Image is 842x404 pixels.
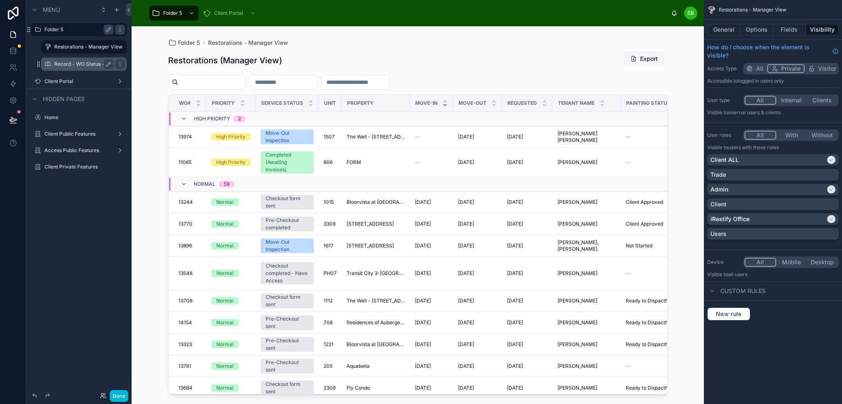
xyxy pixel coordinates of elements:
button: Mobile [776,258,807,267]
span: Visitor [818,65,836,73]
span: Internal users & clients [728,109,781,115]
button: Fields [773,24,806,35]
button: Clients [807,96,837,105]
span: Priority [212,100,235,106]
label: Restorations - Manager View [54,44,123,50]
p: Trade [710,171,726,179]
a: How do I choose when the element is visible? [707,43,839,60]
span: Service Status [261,100,303,106]
span: High Priority [194,115,230,122]
span: Logged in users only [738,78,784,84]
label: Client Private Features [44,164,125,170]
span: Tenant Name [558,100,594,106]
div: scrollable content [145,4,671,22]
a: Folder 5 [149,6,199,21]
span: Menu [43,6,60,14]
span: Move-Out [458,100,486,106]
span: Users with these roles [728,144,779,150]
span: Painting Status [626,100,671,106]
button: Without [807,131,837,140]
p: iRestify Office [710,215,749,223]
label: Folder 5 [44,26,110,33]
p: Accessible to [707,78,839,84]
span: New rule [712,310,745,318]
button: With [776,131,807,140]
p: Client ALL [710,156,739,164]
span: Restorations - Manager View [719,7,786,13]
button: Done [110,390,128,402]
img: App logo [138,13,139,14]
button: All [745,131,776,140]
label: User roles [707,132,740,139]
span: Client Portal [214,10,243,16]
label: Client Portal [44,78,113,85]
div: 59 [224,181,230,187]
p: Client [710,200,726,208]
p: Visible to [707,109,839,116]
a: Client Portal [200,6,259,21]
p: Visible to [707,271,839,278]
span: Move-In [415,100,437,106]
span: Folder 5 [163,10,182,16]
label: Record - WO Status - usr [54,61,113,67]
span: WO# [179,100,191,106]
button: Visibility [806,24,839,35]
p: Admin [710,185,728,194]
span: Requested [507,100,537,106]
span: Normal [194,181,215,187]
button: Options [740,24,773,35]
div: 2 [238,115,241,122]
span: SB [687,10,694,16]
label: User type [707,97,740,104]
span: Hidden pages [43,95,85,103]
span: Custom rules [720,287,766,295]
span: Property [347,100,374,106]
p: Users [710,230,726,238]
span: How do I choose when the element is visible? [707,43,829,60]
label: Access Public Features [44,147,113,154]
button: All [745,258,776,267]
button: Internal [776,96,807,105]
label: Device [707,259,740,265]
button: Desktop [807,258,837,267]
p: Visible to [707,144,839,151]
label: Home [44,114,125,121]
span: Unit [324,100,336,106]
label: Access Type [707,65,740,72]
button: All [745,96,776,105]
label: Client Public Features [44,131,113,137]
button: New rule [707,307,750,321]
span: Private [781,65,800,73]
span: All [756,65,763,73]
button: General [707,24,740,35]
span: all users [728,271,747,277]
